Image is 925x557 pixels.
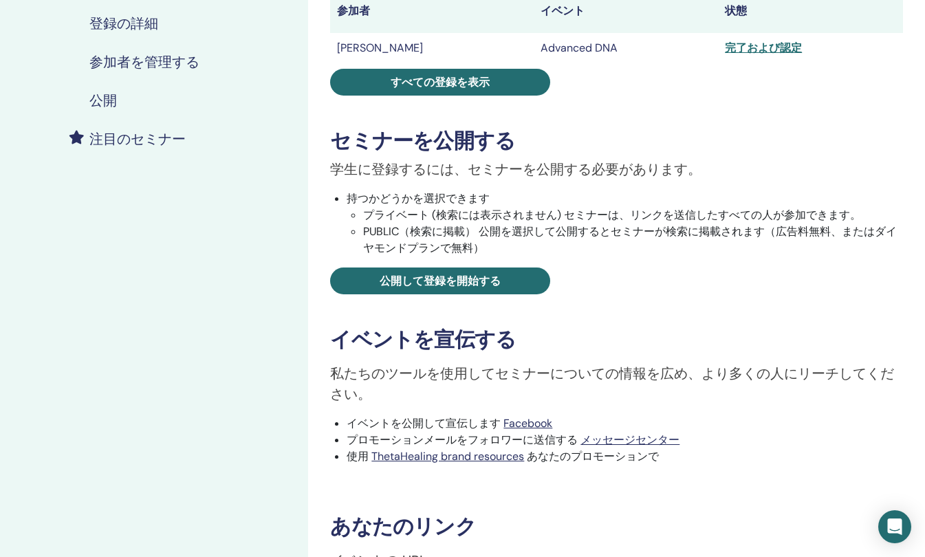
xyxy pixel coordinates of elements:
[89,92,117,109] h4: 公開
[89,54,199,70] h4: 参加者を管理する
[330,69,550,96] a: すべての登録を表示
[89,131,186,147] h4: 注目のセミナー
[330,267,550,294] a: 公開して登録を開始する
[347,448,903,465] li: 使用 あなたのプロモーションで
[330,327,903,352] h3: イベントを宣伝する
[330,33,533,63] td: [PERSON_NAME]
[363,223,903,256] li: PUBLIC（検索に掲載） 公開を選択して公開するとセミナーが検索に掲載されます（広告料無料、またはダイヤモンドプランで無料）
[347,432,903,448] li: プロモーションメールをフォロワーに送信する
[580,433,679,447] a: メッセージセンター
[347,415,903,432] li: イベントを公開して宣伝します
[330,363,903,404] p: 私たちのツールを使用してセミナーについての情報を広め、より多くの人にリーチしてください。
[725,40,896,56] div: 完了および認定
[330,159,903,179] p: 学生に登録するには、セミナーを公開する必要があります。
[534,33,719,63] td: Advanced DNA
[363,207,903,223] li: プライベート (検索には表示されません) セミナーは、リンクを送信したすべての人が参加できます。
[347,190,903,256] li: 持つかどうかを選択できます
[371,449,524,463] a: ThetaHealing brand resources
[878,510,911,543] div: Open Intercom Messenger
[503,416,552,430] a: Facebook
[89,15,158,32] h4: 登録の詳細
[391,75,490,89] span: すべての登録を表示
[380,274,501,288] span: 公開して登録を開始する
[330,514,903,539] h3: あなたのリンク
[330,129,903,153] h3: セミナーを公開する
